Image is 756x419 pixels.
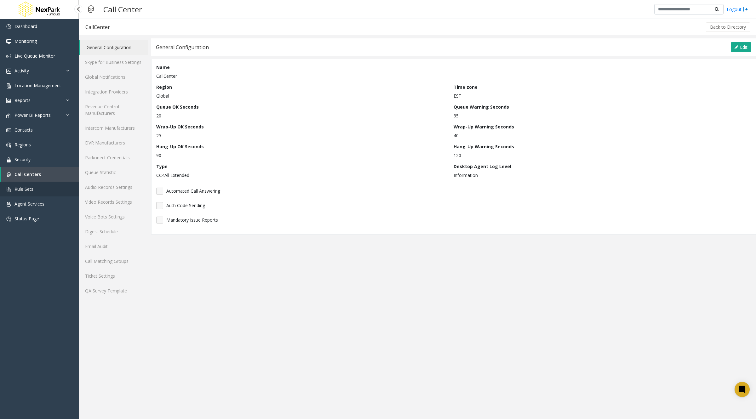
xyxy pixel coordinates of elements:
[6,128,11,133] img: 'icon'
[79,150,148,165] a: Parkonect Credentials
[14,68,29,74] span: Activity
[14,112,51,118] span: Power BI Reports
[14,201,44,207] span: Agent Services
[6,202,11,207] img: 'icon'
[79,269,148,283] a: Ticket Settings
[166,217,218,223] span: Mandatory Issue Reports
[156,172,450,178] p: CC4All Extended
[6,172,11,177] img: 'icon'
[454,123,514,130] label: Wrap-Up Warning Seconds
[454,93,748,99] p: EST
[6,187,11,192] img: 'icon'
[156,132,450,139] p: 25
[79,70,148,84] a: Global Notifications
[80,40,148,55] a: General Configuration
[454,152,748,159] p: 120
[6,54,11,59] img: 'icon'
[454,112,748,119] p: 35
[79,195,148,209] a: Video Records Settings
[6,69,11,74] img: 'icon'
[156,43,209,51] div: General Configuration
[14,156,31,162] span: Security
[85,23,110,31] div: CallCenter
[743,6,748,13] img: logout
[156,123,204,130] label: Wrap-Up OK Seconds
[6,217,11,222] img: 'icon'
[6,83,11,88] img: 'icon'
[156,152,450,159] p: 90
[6,39,11,44] img: 'icon'
[166,202,205,209] span: Auth Code Sending
[14,216,39,222] span: Status Page
[14,38,37,44] span: Monitoring
[79,224,148,239] a: Digest Schedule
[156,93,450,99] p: Global
[166,188,220,194] span: Automated Call Answering
[6,98,11,103] img: 'icon'
[454,172,748,178] p: Information
[454,84,478,90] label: Time zone
[706,22,750,32] button: Back to Directory
[6,143,11,148] img: 'icon'
[14,53,55,59] span: Live Queue Monitor
[79,283,148,298] a: QA Survey Template
[6,157,11,162] img: 'icon'
[14,171,41,177] span: Call Centers
[454,104,509,110] label: Queue Warning Seconds
[14,23,37,29] span: Dashboard
[14,142,31,148] span: Regions
[14,82,61,88] span: Location Management
[156,84,172,90] label: Region
[727,6,748,13] a: Logout
[731,42,751,52] button: Edit
[100,2,145,17] h3: Call Center
[14,97,31,103] span: Reports
[85,2,97,17] img: pageIcon
[14,127,33,133] span: Contacts
[79,254,148,269] a: Call Matching Groups
[454,143,514,150] label: Hang-Up Warning Seconds
[1,167,79,182] a: Call Centers
[6,24,11,29] img: 'icon'
[6,113,11,118] img: 'icon'
[156,143,204,150] label: Hang-Up OK Seconds
[79,135,148,150] a: DVR Manufacturers
[79,165,148,180] a: Queue Statistic
[79,84,148,99] a: Integration Providers
[79,99,148,121] a: Revenue Control Manufacturers
[79,55,148,70] a: Skype for Business Settings
[79,209,148,224] a: Voice Bots Settings
[156,104,199,110] label: Queue OK Seconds
[156,112,450,119] p: 20
[156,163,168,170] label: Type
[14,186,33,192] span: Rule Sets
[454,163,511,170] label: Desktop Agent Log Level
[156,73,748,79] p: CallCenter
[79,121,148,135] a: Intercom Manufacturers
[79,239,148,254] a: Email Audit
[740,44,747,50] span: Edit
[79,180,148,195] a: Audio Records Settings
[454,132,748,139] p: 40
[156,64,170,71] label: Name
